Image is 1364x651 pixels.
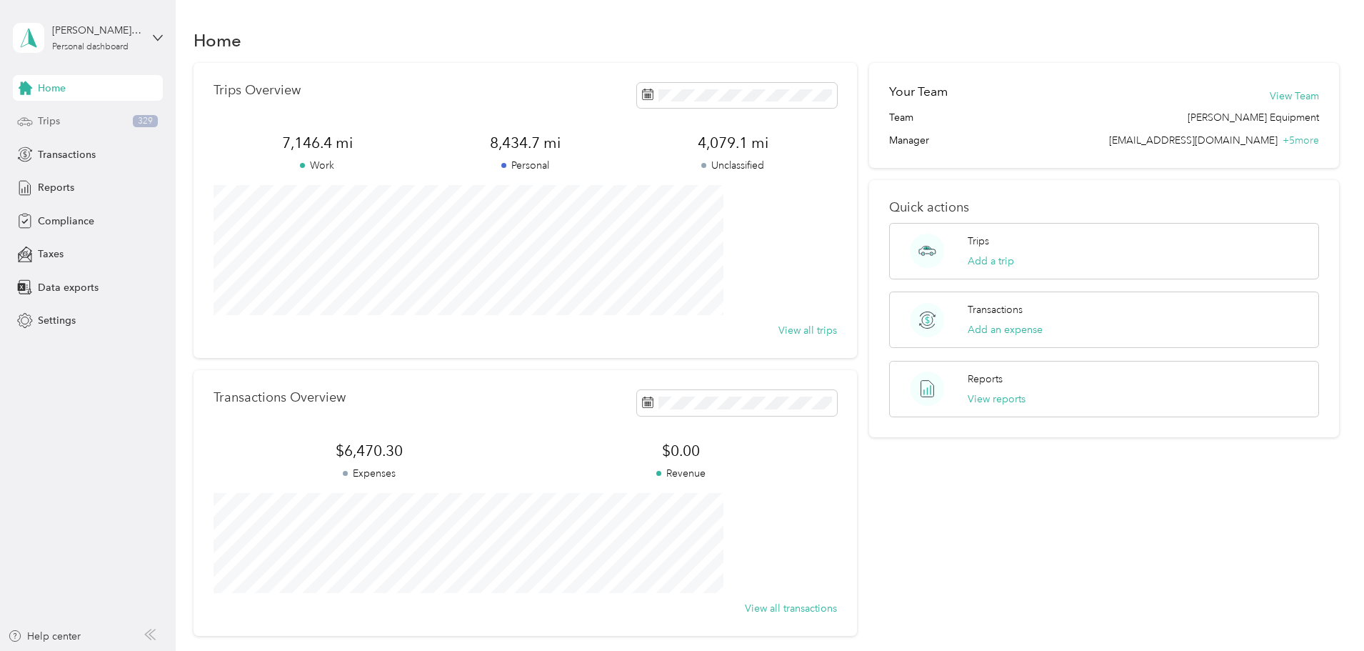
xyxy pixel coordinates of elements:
[1270,89,1319,104] button: View Team
[38,114,60,129] span: Trips
[52,23,141,38] div: [PERSON_NAME] III
[214,390,346,405] p: Transactions Overview
[38,214,94,229] span: Compliance
[525,466,836,481] p: Revenue
[889,83,948,101] h2: Your Team
[889,110,913,125] span: Team
[889,133,929,148] span: Manager
[214,133,421,153] span: 7,146.4 mi
[38,180,74,195] span: Reports
[133,115,158,128] span: 329
[629,133,837,153] span: 4,079.1 mi
[968,392,1025,407] button: View reports
[1283,134,1319,146] span: + 5 more
[968,254,1014,269] button: Add a trip
[1284,571,1364,651] iframe: Everlance-gr Chat Button Frame
[8,629,81,644] button: Help center
[968,302,1023,317] p: Transactions
[38,247,64,262] span: Taxes
[214,441,525,461] span: $6,470.30
[968,372,1003,387] p: Reports
[38,147,96,162] span: Transactions
[778,323,837,338] button: View all trips
[745,601,837,616] button: View all transactions
[421,158,629,173] p: Personal
[52,43,129,51] div: Personal dashboard
[629,158,837,173] p: Unclassified
[525,441,836,461] span: $0.00
[214,83,301,98] p: Trips Overview
[889,200,1319,215] p: Quick actions
[38,280,99,295] span: Data exports
[1109,134,1278,146] span: [EMAIL_ADDRESS][DOMAIN_NAME]
[968,234,989,249] p: Trips
[214,466,525,481] p: Expenses
[38,313,76,328] span: Settings
[1188,110,1319,125] span: [PERSON_NAME] Equipment
[968,322,1043,337] button: Add an expense
[194,33,241,48] h1: Home
[421,133,629,153] span: 8,434.7 mi
[38,81,66,96] span: Home
[214,158,421,173] p: Work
